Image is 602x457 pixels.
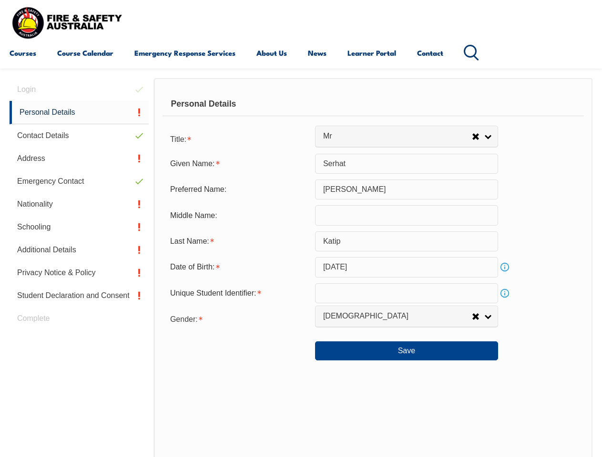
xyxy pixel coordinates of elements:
[417,41,443,64] a: Contact
[163,309,315,328] div: Gender is required.
[57,41,113,64] a: Course Calendar
[10,284,149,307] a: Student Declaration and Consent
[315,257,498,277] input: Select Date...
[10,261,149,284] a: Privacy Notice & Policy
[10,238,149,261] a: Additional Details
[308,41,327,64] a: News
[10,216,149,238] a: Schooling
[323,131,472,141] span: Mr
[163,284,315,302] div: Unique Student Identifier is required.
[347,41,396,64] a: Learner Portal
[315,341,498,360] button: Save
[10,170,149,193] a: Emergency Contact
[256,41,287,64] a: About Us
[498,260,511,274] a: Info
[170,315,198,323] span: Gender:
[170,135,186,143] span: Title:
[10,147,149,170] a: Address
[163,155,315,173] div: Given Name is required.
[10,41,36,64] a: Courses
[498,287,511,300] a: Info
[10,124,149,147] a: Contact Details
[10,193,149,216] a: Nationality
[163,92,584,116] div: Personal Details
[163,206,315,224] div: Middle Name:
[134,41,235,64] a: Emergency Response Services
[10,101,149,124] a: Personal Details
[163,129,315,148] div: Title is required.
[163,232,315,250] div: Last Name is required.
[315,283,498,303] input: 10 Characters no 1, 0, O or I
[323,311,472,321] span: [DEMOGRAPHIC_DATA]
[163,180,315,199] div: Preferred Name:
[163,258,315,276] div: Date of Birth is required.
